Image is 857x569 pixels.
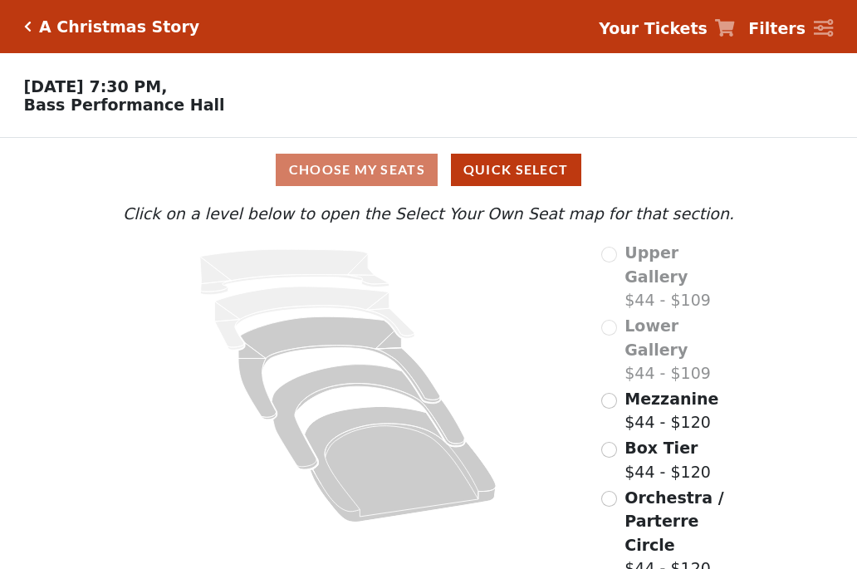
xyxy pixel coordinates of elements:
h5: A Christmas Story [39,17,199,37]
path: Orchestra / Parterre Circle - Seats Available: 207 [305,407,497,522]
label: $44 - $109 [624,241,738,312]
span: Lower Gallery [624,316,688,359]
path: Lower Gallery - Seats Available: 0 [215,287,415,350]
label: $44 - $120 [624,387,718,434]
label: $44 - $120 [624,436,711,483]
p: Click on a level below to open the Select Your Own Seat map for that section. [119,202,738,226]
path: Upper Gallery - Seats Available: 0 [200,249,389,295]
span: Mezzanine [624,390,718,408]
strong: Filters [748,19,806,37]
a: Filters [748,17,833,41]
label: $44 - $109 [624,314,738,385]
span: Box Tier [624,439,698,457]
strong: Your Tickets [599,19,708,37]
button: Quick Select [451,154,581,186]
span: Orchestra / Parterre Circle [624,488,723,554]
a: Your Tickets [599,17,735,41]
span: Upper Gallery [624,243,688,286]
a: Click here to go back to filters [24,21,32,32]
